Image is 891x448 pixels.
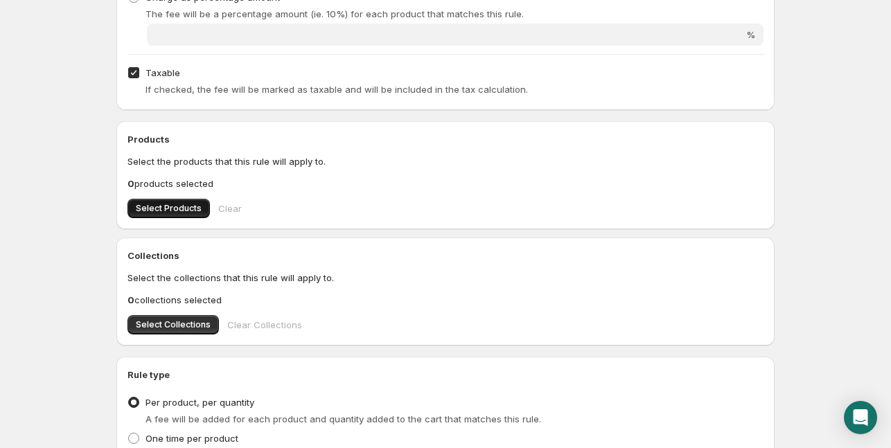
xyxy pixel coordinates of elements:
[145,433,238,444] span: One time per product
[127,315,219,334] button: Select Collections
[145,397,254,408] span: Per product, per quantity
[127,249,764,262] h2: Collections
[127,368,764,382] h2: Rule type
[127,271,764,285] p: Select the collections that this rule will apply to.
[127,154,764,168] p: Select the products that this rule will apply to.
[145,413,541,424] span: A fee will be added for each product and quantity added to the cart that matches this rule.
[145,84,528,95] span: If checked, the fee will be marked as taxable and will be included in the tax calculation.
[844,401,877,434] div: Open Intercom Messenger
[746,29,755,40] span: %
[136,319,211,330] span: Select Collections
[127,293,764,307] p: collections selected
[127,178,134,189] b: 0
[145,7,764,21] p: The fee will be a percentage amount (ie. 10%) for each product that matches this rule.
[127,177,764,190] p: products selected
[145,67,180,78] span: Taxable
[127,132,764,146] h2: Products
[127,199,210,218] button: Select Products
[136,203,202,214] span: Select Products
[127,294,134,305] b: 0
